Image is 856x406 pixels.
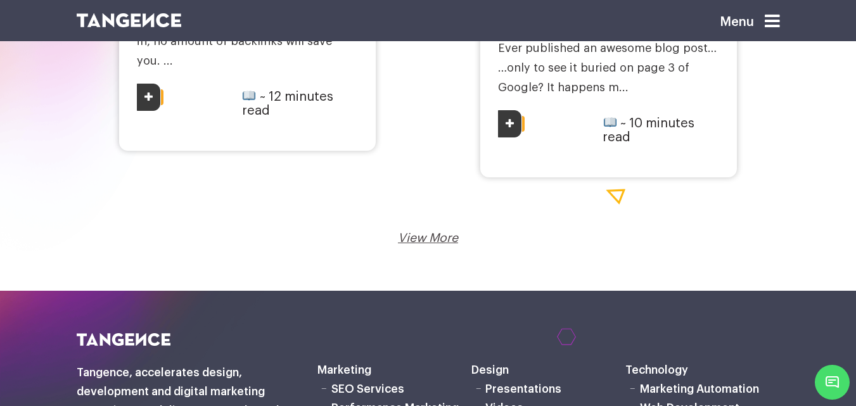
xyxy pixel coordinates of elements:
[317,360,471,379] h6: Marketing
[604,116,616,129] img: 📖
[625,360,779,379] h6: Technology
[629,117,642,130] span: 10
[398,232,458,244] a: View More
[331,383,404,395] a: SEO Services
[640,383,759,395] a: Marketing Automation
[242,91,333,117] span: minutes read
[603,117,694,144] span: minutes read
[269,91,281,103] span: 12
[498,4,717,92] a: LSI Keywords Are Not Optional Anymore Let me ask you something: Ever published an awesome blog po...
[77,13,182,27] img: logo SVG
[815,365,850,400] span: Chat Widget
[620,117,626,130] span: ~
[243,89,255,102] img: 📖
[485,383,561,395] a: Presentations
[471,360,625,379] h6: Design
[260,91,265,103] span: ~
